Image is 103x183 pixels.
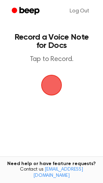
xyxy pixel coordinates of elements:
p: Tap to Record. [12,55,91,64]
a: [EMAIL_ADDRESS][DOMAIN_NAME] [33,167,83,178]
a: Log Out [63,3,96,19]
h1: Record a Voice Note for Docs [12,33,91,50]
a: Beep [7,4,46,18]
span: Contact us [4,167,99,179]
button: Beep Logo [41,75,62,95]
